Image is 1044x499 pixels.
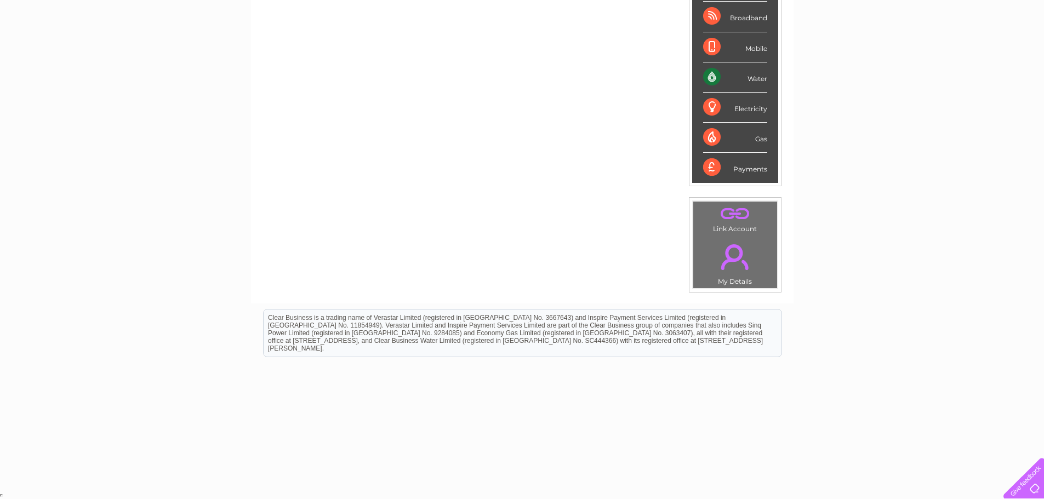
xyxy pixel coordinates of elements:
div: Electricity [703,93,767,123]
a: Log out [1008,47,1034,55]
a: Energy [878,47,903,55]
td: Link Account [693,201,778,236]
div: Payments [703,153,767,182]
a: Blog [949,47,965,55]
div: Mobile [703,32,767,62]
a: . [696,204,774,223]
div: Clear Business is a trading name of Verastar Limited (registered in [GEOGRAPHIC_DATA] No. 3667643... [264,6,781,53]
img: logo.png [37,28,93,62]
a: Contact [971,47,998,55]
a: 0333 014 3131 [837,5,913,19]
a: Telecoms [909,47,942,55]
td: My Details [693,235,778,289]
a: Water [851,47,872,55]
div: Gas [703,123,767,153]
div: Broadband [703,2,767,32]
a: . [696,238,774,276]
div: Water [703,62,767,93]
